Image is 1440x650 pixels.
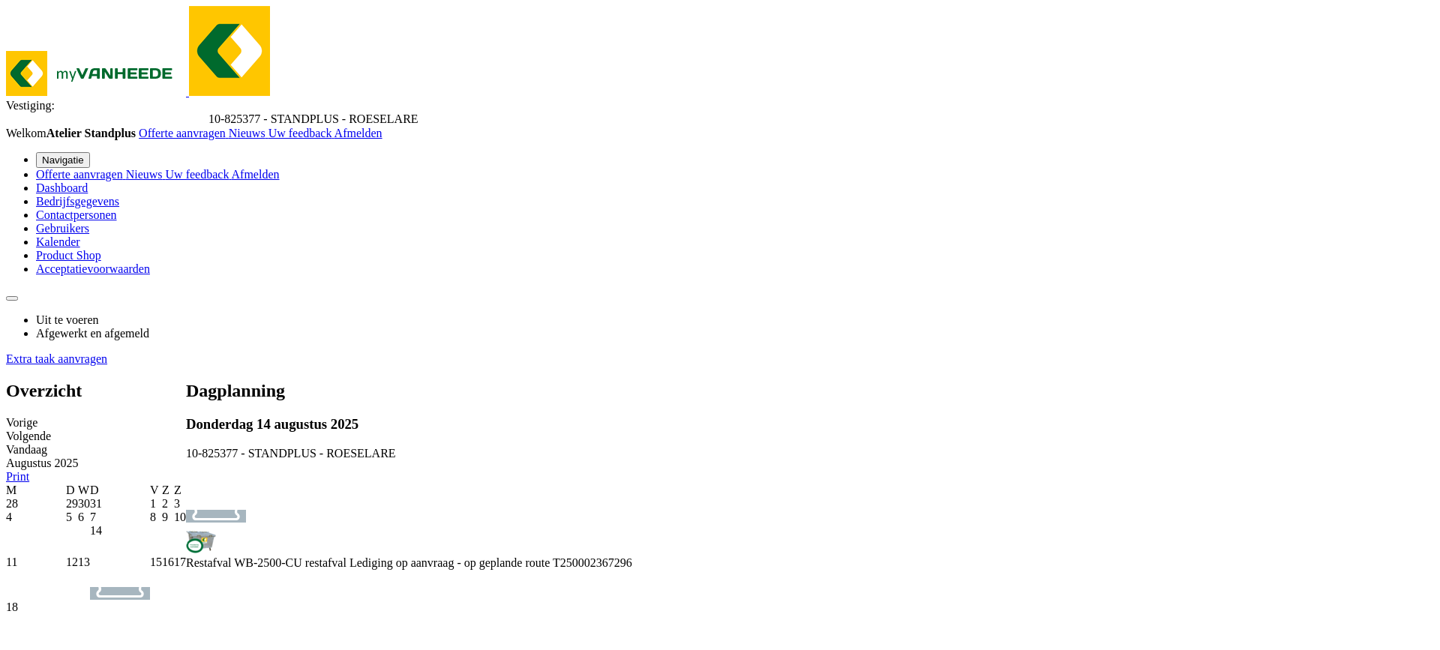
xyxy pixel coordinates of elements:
[36,152,90,168] button: Navigatie
[208,112,418,125] span: 10-825377 - STANDPLUS - ROESELARE
[162,556,174,568] span: 16
[268,127,334,139] a: Uw feedback
[66,497,78,510] span: 29
[66,511,72,523] span: 5
[6,556,17,568] span: 11
[166,168,229,181] span: Uw feedback
[229,127,268,139] a: Nieuws
[90,497,102,510] span: 31
[268,127,332,139] span: Uw feedback
[36,235,80,248] a: Kalender
[166,168,232,181] a: Uw feedback
[186,447,632,460] div: 10-825377 - STANDPLUS - ROESELARE
[78,484,90,497] td: W
[229,127,265,139] span: Nieuws
[36,262,150,275] a: Acceptatievoorwaarden
[232,168,280,181] a: Afmelden
[36,249,101,262] a: Product Shop
[139,127,229,139] a: Offerte aanvragen
[6,99,55,112] span: Vestiging:
[162,484,174,497] td: Z
[126,168,163,181] span: Nieuws
[6,457,186,470] div: Augustus 2025
[139,127,226,139] span: Offerte aanvragen
[42,154,84,166] span: Navigatie
[162,511,168,523] span: 9
[174,556,186,568] span: 17
[6,443,186,457] div: Vandaag
[90,524,102,537] span: 14
[46,127,136,139] strong: Atelier Standplus
[174,484,186,497] td: Z
[6,484,66,497] td: M
[36,222,89,235] a: Gebruikers
[66,484,78,497] td: D
[36,313,1434,327] li: Uit te voeren
[6,511,12,523] span: 4
[186,381,632,401] h2: Dagplanning
[36,168,126,181] a: Offerte aanvragen
[90,511,96,523] span: 7
[150,511,156,523] span: 8
[78,511,84,523] span: 6
[6,416,37,429] span: Vorige
[6,497,18,510] span: 28
[186,416,632,433] h3: Donderdag 14 augustus 2025
[126,168,166,181] a: Nieuws
[174,511,186,523] span: 10
[78,497,90,510] span: 30
[6,470,29,483] a: Print
[78,556,90,568] span: 13
[6,381,186,401] h2: Overzicht
[6,51,186,96] img: myVanheede
[6,430,51,442] span: Volgende
[189,6,270,96] img: myVanheede
[6,352,107,365] a: Extra taak aanvragen
[36,195,119,208] a: Bedrijfsgegevens
[36,327,1434,340] li: Afgewerkt en afgemeld
[162,497,168,510] span: 2
[150,497,156,510] span: 1
[6,127,139,139] span: Welkom
[6,601,18,613] span: 18
[349,556,550,569] span: Lediging op aanvraag - op geplande route
[186,523,216,553] img: WB-2500-CU
[553,556,632,569] span: T250002367296
[36,208,117,221] a: Contactpersonen
[234,556,346,569] span: WB-2500-CU restafval
[150,484,162,497] td: V
[90,484,150,497] td: D
[334,127,382,139] a: Afmelden
[174,497,180,510] span: 3
[36,181,88,194] a: Dashboard
[66,556,78,568] span: 12
[186,556,231,569] span: Restafval
[150,556,162,568] span: 15
[36,168,123,181] span: Offerte aanvragen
